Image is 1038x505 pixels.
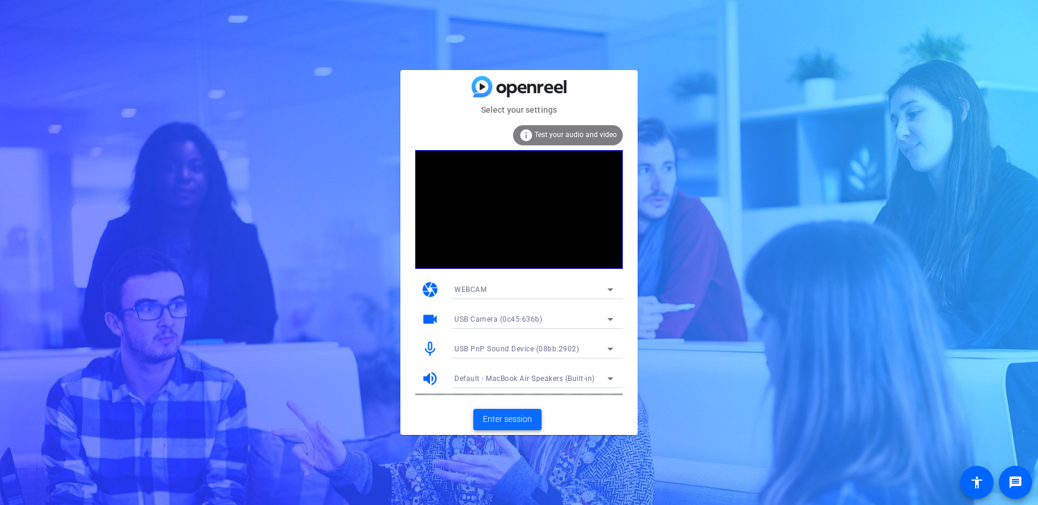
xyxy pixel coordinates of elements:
mat-card-subtitle: Select your settings [400,103,638,116]
img: blue-gradient.svg [472,76,566,97]
span: Enter session [483,413,532,425]
span: USB Camera (0c45:636b) [454,315,542,323]
mat-icon: videocam [421,310,439,328]
button: Enter session [473,409,542,430]
mat-icon: mic_none [421,340,439,358]
span: USB PnP Sound Device (08bb:2902) [454,345,579,353]
mat-icon: camera [421,281,439,298]
mat-icon: volume_up [421,370,439,388]
mat-icon: message [1008,475,1023,490]
mat-icon: info [519,128,533,142]
span: WEBCAM [454,285,486,294]
mat-icon: accessibility [970,475,984,490]
span: Test your audio and video [534,131,617,139]
span: Default - MacBook Air Speakers (Built-in) [454,374,595,383]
